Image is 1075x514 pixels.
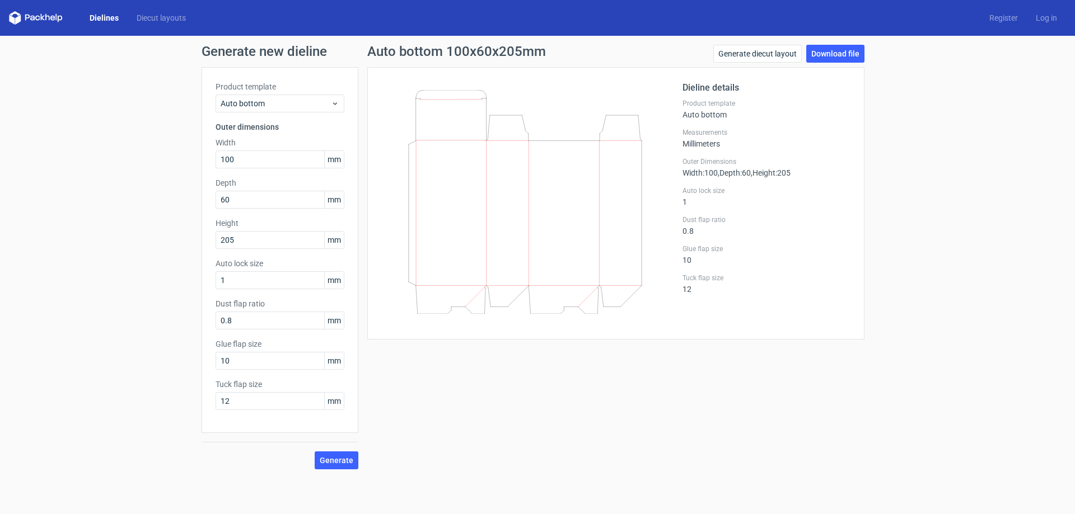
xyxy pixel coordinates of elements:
a: Generate diecut layout [713,45,802,63]
div: 0.8 [683,215,850,235]
label: Tuck flap size [683,273,850,282]
a: Dielines [81,12,128,23]
span: mm [324,272,344,289]
span: mm [324,393,344,409]
span: mm [324,312,344,329]
label: Product template [683,99,850,108]
label: Depth [216,177,344,188]
span: mm [324,151,344,168]
button: Generate [315,451,358,469]
span: mm [324,232,344,248]
label: Outer Dimensions [683,157,850,166]
h1: Auto bottom 100x60x205mm [367,45,546,58]
label: Glue flap size [683,244,850,253]
label: Auto lock size [683,186,850,195]
h1: Generate new dieline [202,45,873,58]
a: Diecut layouts [128,12,195,23]
span: Generate [320,456,353,464]
label: Measurements [683,128,850,137]
label: Glue flap size [216,338,344,350]
div: 10 [683,244,850,265]
h3: Outer dimensions [216,121,344,133]
label: Dust flap ratio [216,298,344,309]
div: 12 [683,273,850,294]
div: Millimeters [683,128,850,148]
span: , Depth : 60 [718,168,751,177]
span: mm [324,191,344,208]
a: Register [980,12,1027,23]
a: Download file [806,45,864,63]
label: Width [216,137,344,148]
div: 1 [683,186,850,206]
label: Tuck flap size [216,379,344,390]
label: Height [216,218,344,229]
span: mm [324,352,344,369]
span: Width : 100 [683,168,718,177]
a: Log in [1027,12,1066,23]
label: Auto lock size [216,258,344,269]
label: Dust flap ratio [683,215,850,224]
span: , Height : 205 [751,168,791,177]
span: Auto bottom [221,98,331,109]
div: Auto bottom [683,99,850,119]
label: Product template [216,81,344,92]
h2: Dieline details [683,81,850,95]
